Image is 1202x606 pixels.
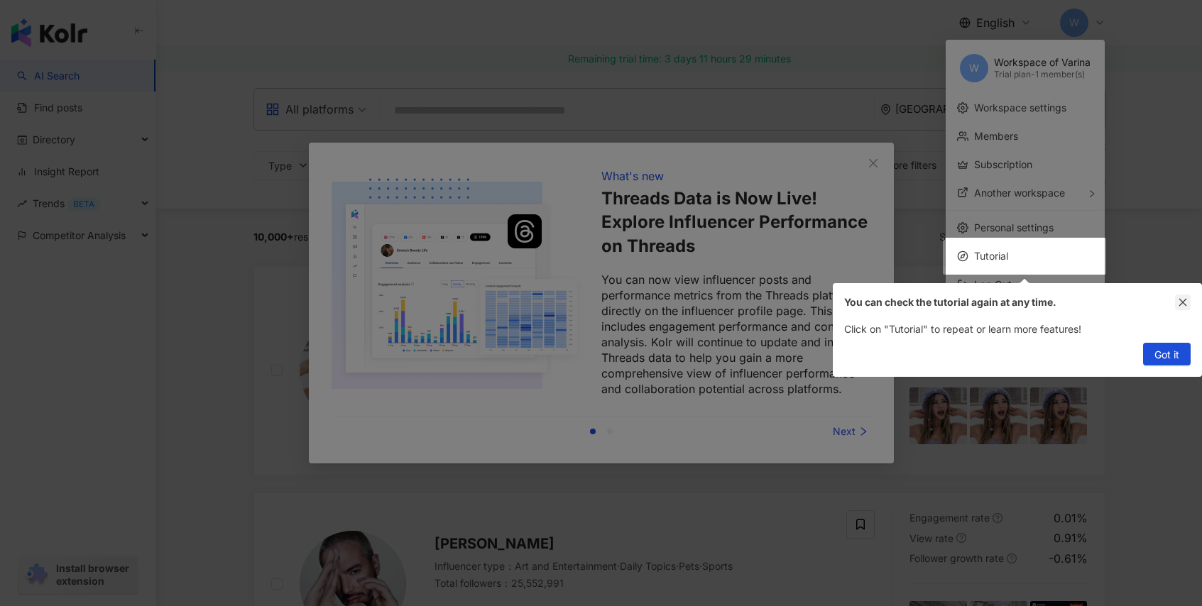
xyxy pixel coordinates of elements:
[1175,294,1191,310] button: close
[844,294,1175,310] div: You can check the tutorial again at any time.
[1178,297,1188,307] span: close
[1154,343,1179,366] span: Got it
[833,321,1202,337] div: Click on "Tutorial" to repeat or learn more features!
[1143,343,1191,365] button: Got it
